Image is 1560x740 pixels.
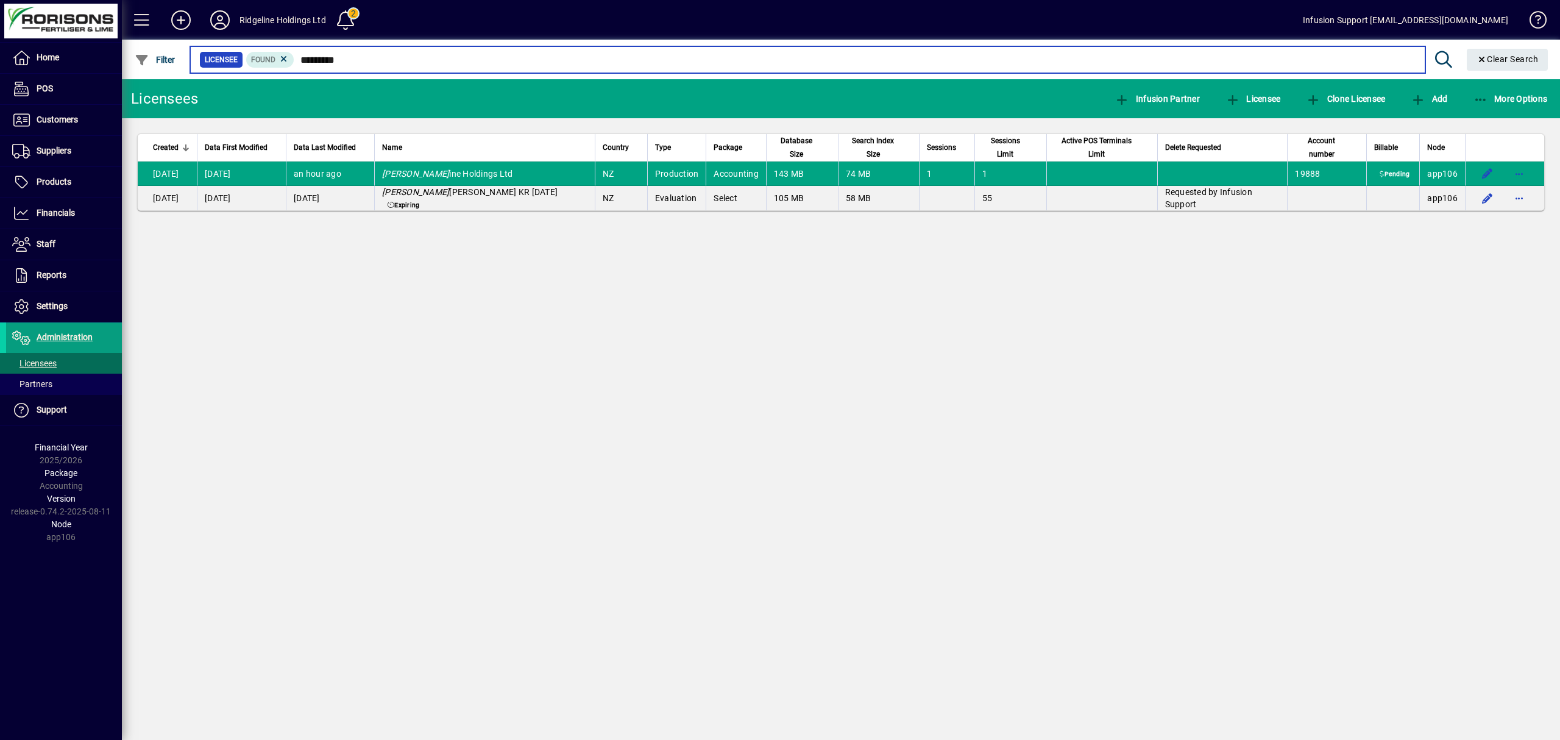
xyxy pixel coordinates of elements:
[37,239,55,249] span: Staff
[1408,88,1450,110] button: Add
[647,186,706,210] td: Evaluation
[6,198,122,229] a: Financials
[286,186,374,210] td: [DATE]
[6,374,122,394] a: Partners
[6,395,122,425] a: Support
[1374,141,1412,154] div: Billable
[1303,88,1388,110] button: Clone Licensee
[919,162,974,186] td: 1
[982,134,1040,161] div: Sessions Limit
[1509,164,1529,183] button: More options
[974,186,1047,210] td: 55
[1225,94,1281,104] span: Licensee
[766,186,838,210] td: 105 MB
[138,186,197,210] td: [DATE]
[37,146,71,155] span: Suppliers
[6,167,122,197] a: Products
[37,208,75,218] span: Financials
[1427,141,1458,154] div: Node
[595,162,647,186] td: NZ
[603,141,629,154] span: Country
[37,177,71,187] span: Products
[131,89,198,109] div: Licensees
[286,162,374,186] td: an hour ago
[6,136,122,166] a: Suppliers
[37,301,68,311] span: Settings
[153,141,190,154] div: Created
[37,52,59,62] span: Home
[706,186,766,210] td: Select
[153,141,179,154] span: Created
[774,134,820,161] span: Database Size
[246,52,294,68] mat-chip: Found Status: Found
[1473,94,1548,104] span: More Options
[6,353,122,374] a: Licensees
[382,187,558,197] span: [PERSON_NAME] KR [DATE]
[37,332,93,342] span: Administration
[1470,88,1551,110] button: More Options
[838,162,919,186] td: 74 MB
[6,74,122,104] a: POS
[12,379,52,389] span: Partners
[37,115,78,124] span: Customers
[37,405,67,414] span: Support
[714,141,742,154] span: Package
[37,84,53,93] span: POS
[294,141,367,154] div: Data Last Modified
[1295,134,1348,161] span: Account number
[205,54,238,66] span: Licensee
[1509,188,1529,208] button: More options
[1411,94,1447,104] span: Add
[1115,94,1200,104] span: Infusion Partner
[251,55,275,64] span: Found
[12,358,57,368] span: Licensees
[1165,141,1221,154] span: Delete Requested
[1467,49,1548,71] button: Clear
[982,134,1029,161] span: Sessions Limit
[138,162,197,186] td: [DATE]
[382,187,449,197] em: [PERSON_NAME]
[197,162,286,186] td: [DATE]
[1306,94,1385,104] span: Clone Licensee
[6,43,122,73] a: Home
[382,169,512,179] span: ine Holdings Ltd
[1054,134,1138,161] span: Active POS Terminals Limit
[1165,141,1280,154] div: Delete Requested
[846,134,912,161] div: Search Index Size
[655,141,699,154] div: Type
[1287,162,1366,186] td: 19888
[1427,141,1445,154] span: Node
[1520,2,1545,42] a: Knowledge Base
[1295,134,1359,161] div: Account number
[205,141,268,154] span: Data First Modified
[655,141,671,154] span: Type
[385,201,422,210] span: Expiring
[1427,193,1458,203] span: app106.prod.infusionbusinesssoftware.com
[51,519,71,529] span: Node
[1477,54,1539,64] span: Clear Search
[197,186,286,210] td: [DATE]
[35,443,88,452] span: Financial Year
[595,186,647,210] td: NZ
[1303,10,1508,30] div: Infusion Support [EMAIL_ADDRESS][DOMAIN_NAME]
[1222,88,1284,110] button: Licensee
[47,494,76,503] span: Version
[37,270,66,280] span: Reports
[1054,134,1149,161] div: Active POS Terminals Limit
[1157,186,1288,210] td: Requested by Infusion Support
[766,162,838,186] td: 143 MB
[1111,88,1203,110] button: Infusion Partner
[774,134,831,161] div: Database Size
[927,141,956,154] span: Sessions
[974,162,1047,186] td: 1
[132,49,179,71] button: Filter
[1478,164,1497,183] button: Edit
[294,141,356,154] span: Data Last Modified
[382,169,449,179] em: [PERSON_NAME]
[846,134,901,161] span: Search Index Size
[647,162,706,186] td: Production
[6,229,122,260] a: Staff
[706,162,766,186] td: Accounting
[382,141,587,154] div: Name
[603,141,640,154] div: Country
